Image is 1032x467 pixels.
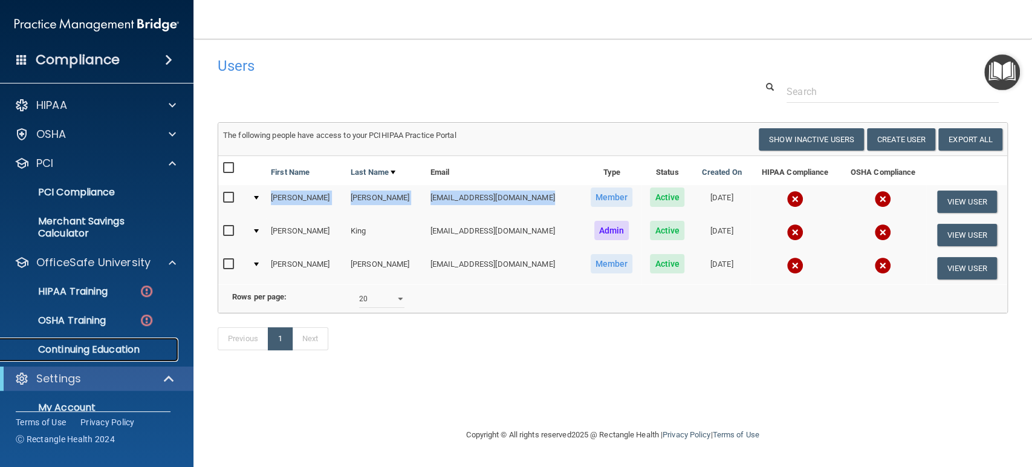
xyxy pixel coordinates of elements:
a: Previous [218,327,268,350]
img: cross.ca9f0e7f.svg [874,224,891,241]
button: Create User [867,128,935,151]
td: [DATE] [693,218,750,252]
img: cross.ca9f0e7f.svg [787,224,803,241]
input: Search [787,80,999,103]
p: HIPAA [36,98,67,113]
a: Last Name [351,165,395,180]
a: Privacy Policy [80,416,135,428]
span: Admin [594,221,629,240]
a: 1 [268,327,293,350]
img: cross.ca9f0e7f.svg [874,257,891,274]
img: cross.ca9f0e7f.svg [874,191,891,207]
a: First Name [271,165,310,180]
p: Continuing Education [8,344,173,356]
td: [EMAIL_ADDRESS][DOMAIN_NAME] [426,252,582,284]
img: cross.ca9f0e7f.svg [787,257,803,274]
h4: Users [218,58,671,74]
td: [PERSON_NAME] [266,185,346,218]
button: Open Resource Center [984,54,1020,90]
th: Email [426,156,582,185]
b: Rows per page: [232,292,287,301]
span: Member [591,254,633,273]
span: Active [650,188,684,207]
p: HIPAA Training [8,286,108,298]
button: View User [937,257,997,279]
th: Status [641,156,692,185]
span: The following people have access to your PCIHIPAA Practice Portal [223,131,456,140]
td: [PERSON_NAME] [266,252,346,284]
th: Type [582,156,642,185]
a: Terms of Use [16,416,66,428]
td: [PERSON_NAME] [346,185,426,218]
p: PCI [36,156,53,171]
th: OSHA Compliance [840,156,927,185]
button: View User [937,191,997,213]
p: Merchant Savings Calculator [8,215,173,240]
th: HIPAA Compliance [750,156,839,185]
p: OSHA Training [8,315,106,327]
td: King [346,218,426,252]
img: danger-circle.6113f641.png [139,284,154,299]
a: Settings [15,371,175,386]
td: [DATE] [693,185,750,218]
td: [PERSON_NAME] [266,218,346,252]
span: Member [591,188,633,207]
a: Privacy Policy [663,430,710,439]
a: Terms of Use [712,430,759,439]
td: [DATE] [693,252,750,284]
td: [PERSON_NAME] [346,252,426,284]
p: OSHA [36,127,67,142]
a: Created On [702,165,742,180]
a: OSHA [15,127,176,142]
span: Active [650,254,684,273]
p: My Account [8,402,173,414]
button: Show Inactive Users [759,128,864,151]
button: View User [937,224,997,246]
a: HIPAA [15,98,176,113]
span: Ⓒ Rectangle Health 2024 [16,433,115,445]
a: Next [292,327,328,350]
span: Active [650,221,684,240]
img: danger-circle.6113f641.png [139,313,154,328]
a: OfficeSafe University [15,255,176,270]
td: [EMAIL_ADDRESS][DOMAIN_NAME] [426,218,582,252]
p: PCI Compliance [8,186,173,198]
p: Settings [36,371,81,386]
a: PCI [15,156,176,171]
img: cross.ca9f0e7f.svg [787,191,803,207]
div: Copyright © All rights reserved 2025 @ Rectangle Health | | [392,416,834,454]
p: OfficeSafe University [36,255,151,270]
h4: Compliance [36,51,120,68]
a: Export All [938,128,1002,151]
td: [EMAIL_ADDRESS][DOMAIN_NAME] [426,185,582,218]
iframe: Drift Widget Chat Controller [823,381,1017,429]
img: PMB logo [15,13,179,37]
